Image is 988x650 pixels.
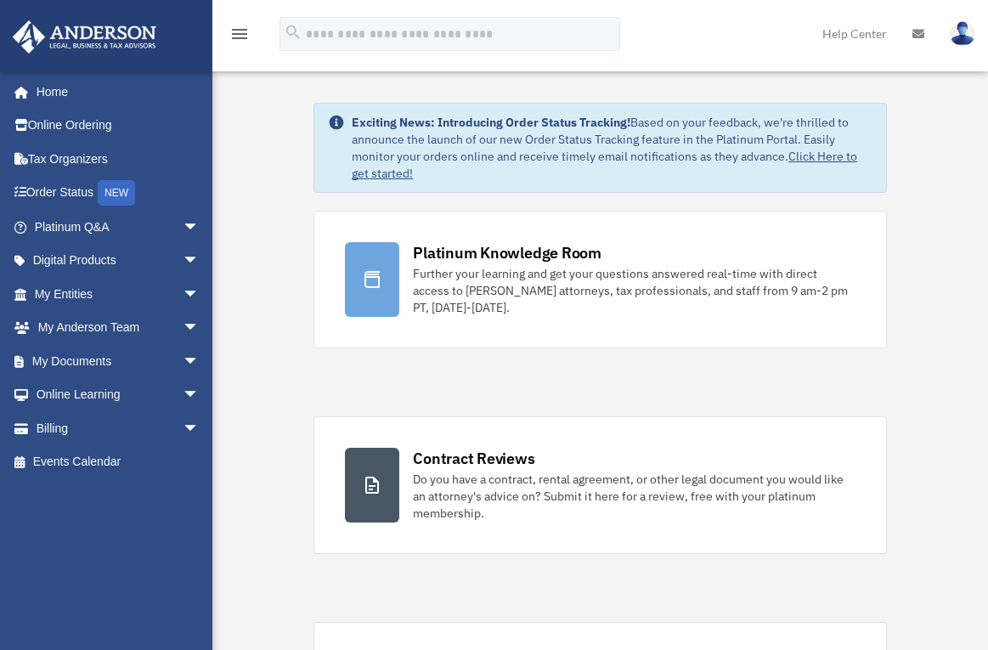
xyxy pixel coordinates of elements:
a: Platinum Q&Aarrow_drop_down [12,210,225,244]
span: arrow_drop_down [183,311,217,346]
span: arrow_drop_down [183,378,217,413]
a: Order StatusNEW [12,176,225,211]
a: Click Here to get started! [352,149,857,181]
span: arrow_drop_down [183,277,217,312]
div: Contract Reviews [413,448,534,469]
span: arrow_drop_down [183,210,217,245]
span: arrow_drop_down [183,411,217,446]
a: Platinum Knowledge Room Further your learning and get your questions answered real-time with dire... [313,211,886,348]
a: My Anderson Teamarrow_drop_down [12,311,225,345]
a: Billingarrow_drop_down [12,411,225,445]
img: Anderson Advisors Platinum Portal [8,20,161,54]
a: Home [12,75,217,109]
a: Digital Productsarrow_drop_down [12,244,225,278]
div: Based on your feedback, we're thrilled to announce the launch of our new Order Status Tracking fe... [352,114,872,182]
i: search [284,23,302,42]
a: Events Calendar [12,445,225,479]
div: NEW [98,180,135,206]
a: Online Ordering [12,109,225,143]
div: Further your learning and get your questions answered real-time with direct access to [PERSON_NAM... [413,265,855,316]
a: My Entitiesarrow_drop_down [12,277,225,311]
div: Platinum Knowledge Room [413,242,601,263]
a: My Documentsarrow_drop_down [12,344,225,378]
a: menu [229,30,250,44]
strong: Exciting News: Introducing Order Status Tracking! [352,115,630,130]
i: menu [229,24,250,44]
span: arrow_drop_down [183,344,217,379]
img: User Pic [950,21,975,46]
span: arrow_drop_down [183,244,217,279]
a: Online Learningarrow_drop_down [12,378,225,412]
div: Do you have a contract, rental agreement, or other legal document you would like an attorney's ad... [413,471,855,522]
a: Tax Organizers [12,142,225,176]
a: Contract Reviews Do you have a contract, rental agreement, or other legal document you would like... [313,416,886,554]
